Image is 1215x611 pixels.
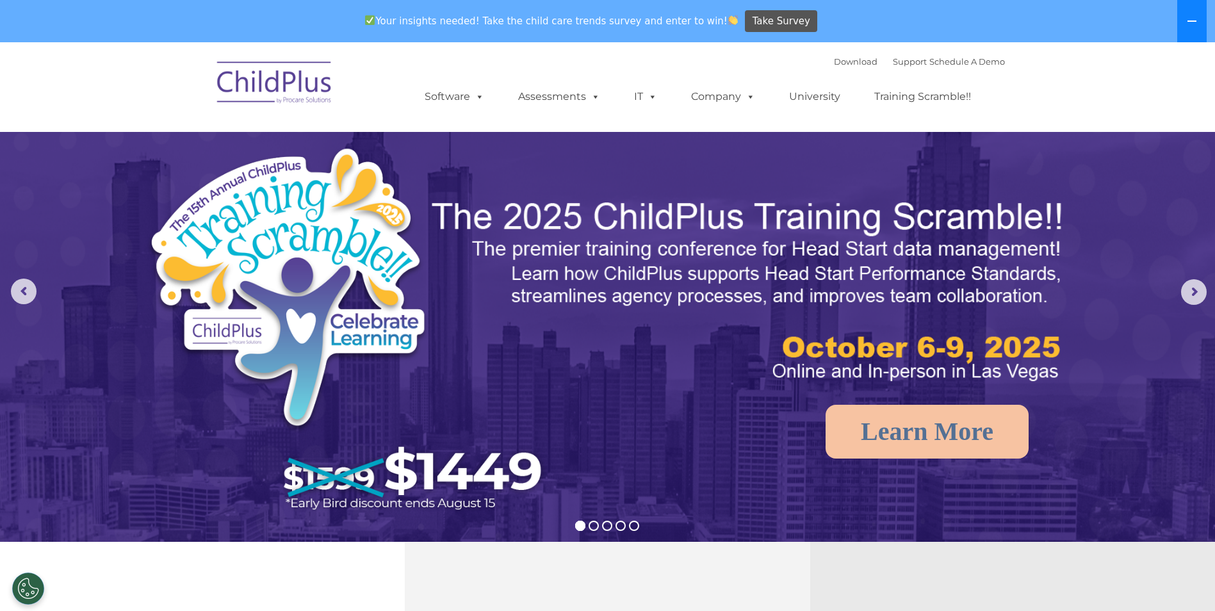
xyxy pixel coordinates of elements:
a: Assessments [505,84,613,110]
img: ✅ [365,15,375,25]
span: Phone number [178,137,232,147]
a: Schedule A Demo [929,56,1005,67]
font: | [834,56,1005,67]
iframe: Chat Widget [1151,550,1215,611]
a: Download [834,56,877,67]
a: Company [678,84,768,110]
a: Support [893,56,927,67]
span: Your insights needed! Take the child care trends survey and enter to win! [360,8,744,33]
a: Learn More [826,405,1029,459]
button: Cookies Settings [12,573,44,605]
a: Software [412,84,497,110]
a: IT [621,84,670,110]
a: Training Scramble!! [861,84,984,110]
a: University [776,84,853,110]
span: Last name [178,85,217,94]
a: Take Survey [745,10,817,33]
img: 👏 [728,15,738,25]
img: ChildPlus by Procare Solutions [211,53,339,117]
span: Take Survey [753,10,810,33]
